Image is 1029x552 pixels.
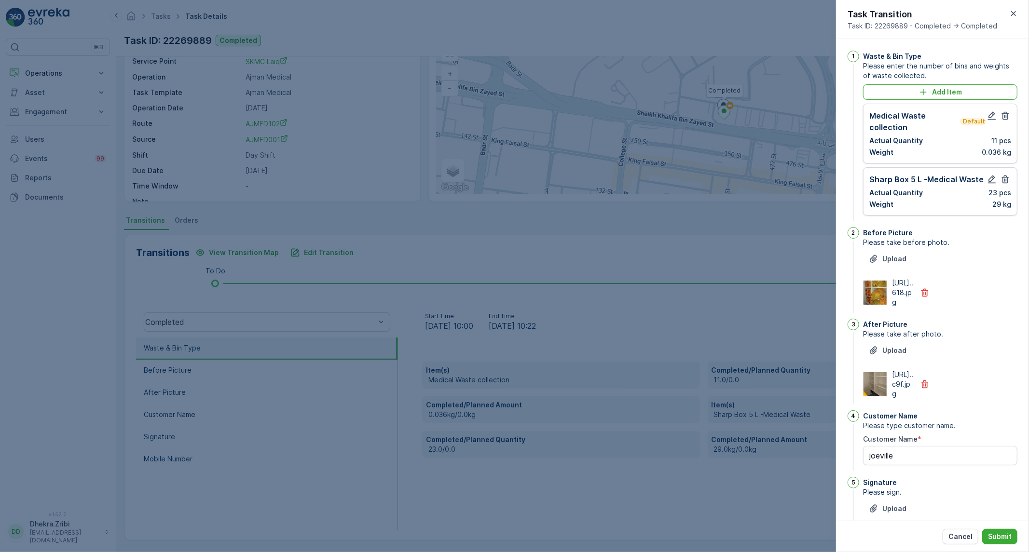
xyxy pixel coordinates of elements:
button: Upload File [863,343,912,358]
label: Customer Name [863,435,918,443]
button: Cancel [943,529,978,544]
span: Please take after photo. [863,329,1017,339]
span: Task ID: 22269889 - Completed -> Completed [848,21,997,31]
img: Media Preview [864,372,887,396]
p: Upload [882,346,906,355]
span: Please enter the number of bins and weights of waste collected. [863,61,1017,81]
span: Please type customer name. [863,421,1017,431]
p: [URL]..618.jpg [892,278,914,307]
p: 23 pcs [988,188,1011,198]
div: 3 [848,319,859,330]
p: 29 kg [992,200,1011,209]
p: Sharp Box 5 L -Medical Waste [869,174,984,185]
span: Please sign. [863,487,1017,497]
p: Signature [863,478,897,487]
div: 5 [848,477,859,488]
button: Add Item [863,84,1017,100]
p: Upload [882,254,906,264]
p: Weight [869,148,893,157]
img: Media Preview [864,281,887,305]
p: Upload [882,504,906,513]
p: Actual Quantity [869,188,923,198]
p: Submit [988,532,1012,541]
p: Medical Waste collection [869,110,958,133]
p: Actual Quantity [869,136,923,146]
span: Please take before photo. [863,238,1017,247]
p: Cancel [948,532,973,541]
p: Default [962,118,984,125]
p: Customer Name [863,411,918,421]
p: Add Item [932,87,962,97]
p: 11 pcs [991,136,1011,146]
button: Upload File [863,501,912,516]
button: Upload File [863,251,912,267]
p: [URL]..c9f.jpg [892,370,914,399]
p: 0.036 kg [982,148,1011,157]
div: 1 [848,51,859,62]
p: Weight [869,200,893,209]
p: Waste & Bin Type [863,52,921,61]
p: Task Transition [848,8,997,21]
p: Before Picture [863,228,913,238]
div: 2 [848,227,859,239]
p: After Picture [863,320,907,329]
div: 4 [848,410,859,422]
button: Submit [982,529,1017,544]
